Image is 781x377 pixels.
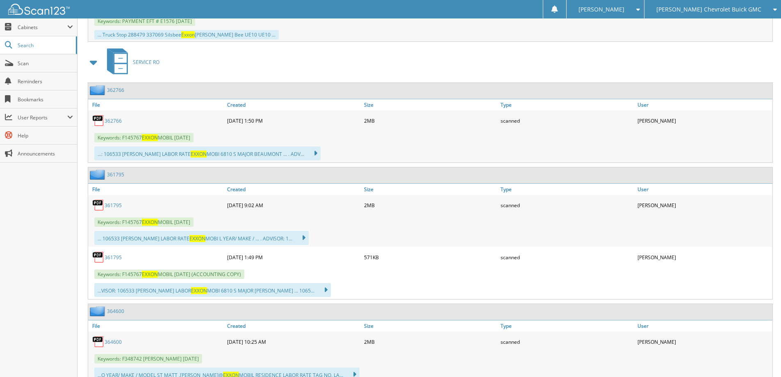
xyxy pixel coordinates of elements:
[225,184,362,195] a: Created
[499,320,635,331] a: Type
[362,320,499,331] a: Size
[94,231,309,245] div: ... 106533 [PERSON_NAME] LABOR RATE MOBI L YEAR/ MAKE / ... . ADVISOR: 1...
[94,283,331,297] div: ...VISOR: 106533 [PERSON_NAME] LABOR MOBI 6810 S MAJOR [PERSON_NAME] ... 1065...
[225,197,362,213] div: [DATE] 9:02 AM
[181,31,195,38] span: Exxon
[105,338,122,345] a: 364600
[142,134,158,141] span: EXXON
[191,287,207,294] span: EXXON
[635,99,772,110] a: User
[635,249,772,265] div: [PERSON_NAME]
[499,197,635,213] div: scanned
[225,334,362,350] div: [DATE] 10:25 AM
[90,169,107,180] img: folder2.png
[90,306,107,316] img: folder2.png
[362,249,499,265] div: 571KB
[362,112,499,129] div: 2MB
[18,114,67,121] span: User Reports
[499,249,635,265] div: scanned
[94,16,195,26] span: Keywords: PAYMENT EFT # E1576 [DATE]
[225,112,362,129] div: [DATE] 1:50 PM
[18,96,73,103] span: Bookmarks
[635,112,772,129] div: [PERSON_NAME]
[92,114,105,127] img: PDF.png
[102,46,159,78] a: SERVICE RO
[92,336,105,348] img: PDF.png
[105,202,122,209] a: 361795
[18,24,67,31] span: Cabinets
[142,219,158,226] span: EXXON
[105,254,122,261] a: 361795
[88,184,225,195] a: File
[578,7,624,12] span: [PERSON_NAME]
[18,78,73,85] span: Reminders
[635,197,772,213] div: [PERSON_NAME]
[8,4,70,15] img: scan123-logo-white.svg
[362,99,499,110] a: Size
[88,320,225,331] a: File
[94,30,279,39] div: ... Truck Stop 288479 337069 Silsbee [PERSON_NAME] Bee UE10 UE10 ...
[499,112,635,129] div: scanned
[133,59,159,66] span: SERVICE RO
[94,133,194,142] span: Keywords: F145767 MOBIL [DATE]
[92,251,105,263] img: PDF.png
[225,249,362,265] div: [DATE] 1:49 PM
[94,146,321,160] div: ...: 106533 [PERSON_NAME] LABOR RATE MOBI 6810 S MAJOR BEAUMONT ... . ADV...
[225,99,362,110] a: Created
[225,320,362,331] a: Created
[107,308,124,315] a: 364600
[18,42,72,49] span: Search
[90,85,107,95] img: folder2.png
[635,334,772,350] div: [PERSON_NAME]
[142,271,158,278] span: EXXON
[18,150,73,157] span: Announcements
[18,132,73,139] span: Help
[740,338,781,377] iframe: Chat Widget
[635,320,772,331] a: User
[18,60,73,67] span: Scan
[107,87,124,94] a: 362766
[499,184,635,195] a: Type
[94,270,244,279] span: Keywords: F145767 MOBIL [DATE] (ACCOUNTING COPY)
[362,334,499,350] div: 2MB
[105,117,122,124] a: 362766
[635,184,772,195] a: User
[92,199,105,211] img: PDF.png
[656,7,761,12] span: [PERSON_NAME] Chevrolet Buick GMC
[189,235,205,242] span: EXXON
[191,151,207,158] span: EXXON
[362,184,499,195] a: Size
[94,354,202,363] span: Keywords: F348742 [PERSON_NAME] [DATE]
[499,99,635,110] a: Type
[499,334,635,350] div: scanned
[94,217,194,227] span: Keywords: F145767 MOBIL [DATE]
[362,197,499,213] div: 2MB
[88,99,225,110] a: File
[107,171,124,178] a: 361795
